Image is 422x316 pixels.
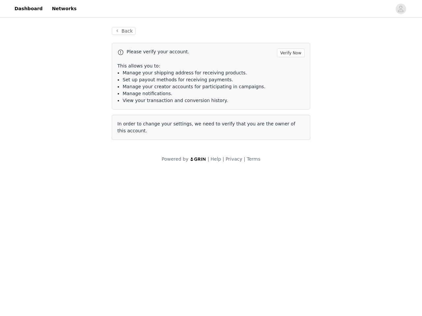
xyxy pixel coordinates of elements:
[117,63,305,69] p: This allows you to:
[223,156,224,162] span: |
[123,91,172,96] span: Manage notifications.
[190,157,206,161] img: logo
[226,156,242,162] a: Privacy
[112,27,136,35] button: Back
[123,70,247,75] span: Manage your shipping address for receiving products.
[277,48,305,57] button: Verify Now
[117,121,295,133] span: In order to change your settings, we need to verify that you are the owner of this account.
[208,156,209,162] span: |
[211,156,221,162] a: Help
[247,156,260,162] a: Terms
[398,4,404,14] div: avatar
[123,84,265,89] span: Manage your creator accounts for participating in campaigns.
[127,48,274,55] p: Please verify your account.
[48,1,80,16] a: Networks
[244,156,245,162] span: |
[123,98,228,103] span: View your transaction and conversion history.
[123,77,233,82] span: Set up payout methods for receiving payments.
[11,1,46,16] a: Dashboard
[162,156,188,162] span: Powered by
